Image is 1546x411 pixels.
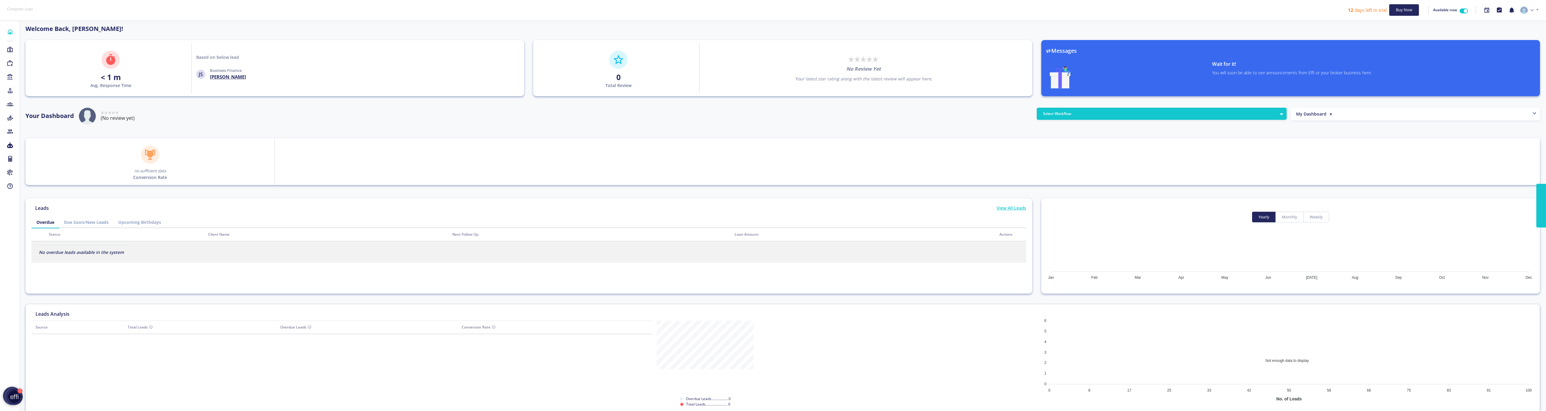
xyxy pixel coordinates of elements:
[79,108,96,125] img: user
[1526,388,1532,392] tspan: 100
[1207,388,1211,392] tspan: 33
[1046,61,1075,89] img: gift
[1433,7,1457,12] span: Available now
[5,5,35,13] img: company-logo-placeholder.1a1b062.png
[1303,212,1329,222] button: weekly
[1044,339,1046,344] tspan: 4
[1306,275,1317,280] tspan: [DATE]
[1265,275,1271,280] tspan: Jun
[1167,388,1171,392] tspan: 25
[1276,396,1302,401] text: No. of Leads
[1252,212,1276,222] button: yearly
[6,388,23,405] button: launcher-image-alternative-text
[1525,275,1532,280] tspan: Dec
[196,70,205,79] span: JS
[101,72,121,82] strong: < 1 m
[1389,4,1419,16] button: Buy Now
[1046,48,1535,54] h3: Messages
[1482,275,1488,280] tspan: Nov
[39,249,124,255] i: No overdue leads available in the system
[1048,275,1054,280] tspan: Jan
[1044,318,1046,322] tspan: 6
[846,65,881,72] p: No Review Yet
[1439,275,1445,280] tspan: Oct
[1048,388,1050,392] tspan: 0
[1044,361,1046,365] tspan: 2
[1127,388,1131,392] tspan: 17
[25,24,1032,33] p: Welcome Back, [PERSON_NAME]!
[101,115,135,121] span: (No review yet)
[1355,7,1387,13] span: days left in trial
[1037,108,1287,120] button: Select Workflow
[1247,388,1251,392] tspan: 42
[735,232,992,237] div: Loan Amount
[1221,275,1228,280] tspan: May
[196,54,239,60] p: Based on below lead
[1348,7,1353,13] b: 12
[657,396,754,402] p: Overdue Leads.................. 0
[616,72,621,82] strong: 0
[1044,382,1046,386] tspan: 0
[1447,388,1451,392] tspan: 83
[8,390,21,403] img: launcher-image-alternative-text
[462,325,495,330] span: Conversion Rate
[605,82,632,89] p: Total Review
[997,205,1026,211] p: View All Leads
[18,389,23,394] div: 7
[32,228,45,241] th: Overdue Icon
[1212,69,1535,76] p: You will soon be able to see announcements from Effi or your broker business here.
[452,232,728,237] div: Next Follow Up
[32,217,59,228] a: Overdue
[1487,388,1491,392] tspan: 91
[208,232,445,237] div: Client Name
[6,388,23,405] div: Open Checklist, remaining modules: 7
[32,310,73,318] p: Leads Analysis
[25,111,74,120] p: Your Dashboard
[1275,212,1304,222] button: monthly
[1212,61,1535,67] h4: Wait for it!
[1327,388,1331,392] tspan: 58
[1407,388,1411,392] tspan: 75
[1135,275,1141,280] tspan: Mar
[1088,388,1090,392] tspan: 8
[1044,371,1046,376] tspan: 1
[1352,275,1358,280] tspan: Aug
[999,232,1022,237] div: Actions
[1178,275,1184,280] tspan: Apr
[1296,111,1326,117] span: My Dashboard
[49,232,201,237] div: Status
[32,204,52,212] p: Leads
[210,74,246,80] h4: [PERSON_NAME]
[1265,359,1309,363] text: Not enough data to display
[1091,275,1098,280] tspan: Feb
[1395,275,1402,280] tspan: Sep
[133,174,167,180] p: Conversion Rate
[1520,6,1528,14] img: svg+xml;base64,PHN2ZyB4bWxucz0iaHR0cDovL3d3dy53My5vcmcvMjAwMC9zdmciIHdpZHRoPSI4MS4zODIiIGhlaWdodD...
[59,217,113,228] a: Due Soon/New Leads
[657,402,754,407] p: Total Leads........................ 0
[1044,329,1046,333] tspan: 5
[1287,388,1291,392] tspan: 50
[128,325,153,330] span: Total Leads
[1044,350,1046,354] tspan: 3
[997,205,1026,216] a: View All Leads
[90,82,131,89] p: Avg. Response Time
[113,217,166,228] a: Upcoming Birthdays
[35,325,120,330] div: Source
[134,168,166,173] span: no sufficient data
[210,68,242,73] span: Business Finance
[1367,388,1371,392] tspan: 66
[795,76,932,82] p: Your latest star rating along with the latest review will appear here.
[280,325,311,330] span: Overdue Leads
